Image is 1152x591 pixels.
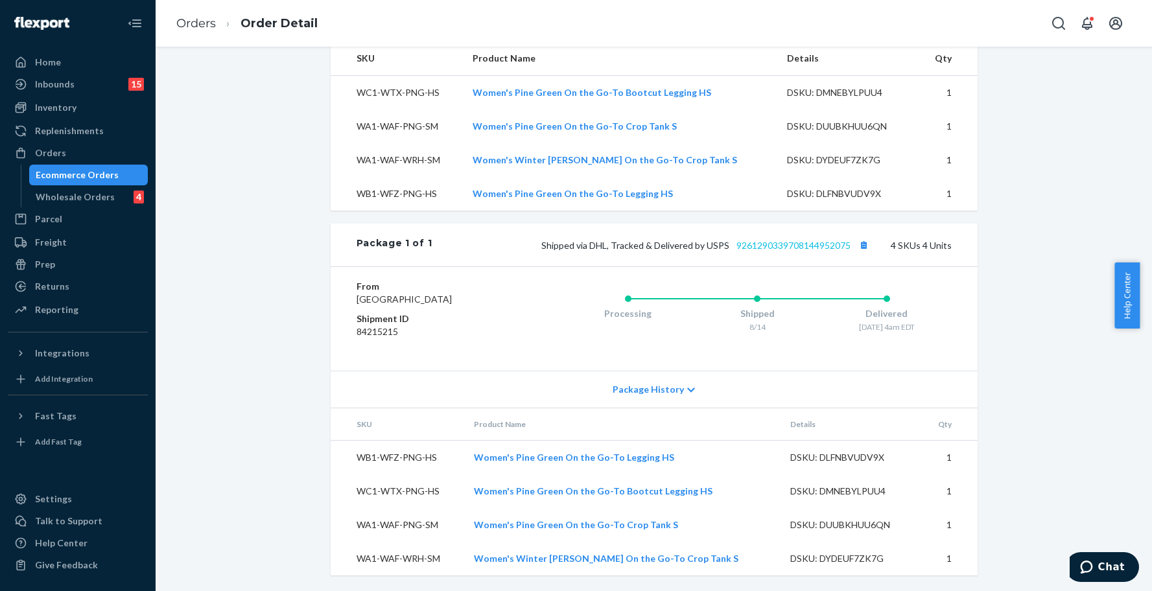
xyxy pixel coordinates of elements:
[8,254,148,275] a: Prep
[128,78,144,91] div: 15
[919,76,977,110] td: 1
[919,110,977,143] td: 1
[8,489,148,509] a: Settings
[35,436,82,447] div: Add Fast Tag
[922,474,977,508] td: 1
[8,369,148,389] a: Add Integration
[474,485,712,496] a: Women's Pine Green On the Go-To Bootcut Legging HS
[8,511,148,531] button: Talk to Support
[36,168,119,181] div: Ecommerce Orders
[8,209,148,229] a: Parcel
[35,258,55,271] div: Prep
[790,552,912,565] div: DSKU: DYDEUF7ZK7G
[8,121,148,141] a: Replenishments
[331,474,464,508] td: WC1-WTX-PNG-HS
[8,406,148,426] button: Fast Tags
[473,87,711,98] a: Women's Pine Green On the Go-To Bootcut Legging HS
[8,232,148,253] a: Freight
[922,542,977,575] td: 1
[563,307,693,320] div: Processing
[29,165,148,185] a: Ecommerce Orders
[1046,10,1072,36] button: Open Search Box
[473,154,737,165] a: Women's Winter [PERSON_NAME] On the Go-To Crop Tank S
[541,240,873,251] span: Shipped via DHL, Tracked & Delivered by USPS
[474,452,674,463] a: Women's Pine Green On the Go-To Legging HS
[473,188,673,199] a: Women's Pine Green On the Go-To Legging HS
[8,343,148,364] button: Integrations
[473,121,677,132] a: Women's Pine Green On the Go-To Crop Tank S
[331,177,463,211] td: WB1-WFZ-PNG-HS
[35,146,66,159] div: Orders
[790,451,912,464] div: DSKU: DLFNBVUDV9X
[357,280,511,293] dt: From
[790,485,912,498] div: DSKU: DMNEBYLPUU4
[331,508,464,542] td: WA1-WAF-PNG-SM
[35,373,93,384] div: Add Integration
[922,441,977,475] td: 1
[8,533,148,553] a: Help Center
[35,347,89,360] div: Integrations
[35,56,61,69] div: Home
[331,143,463,177] td: WA1-WAF-WRH-SM
[822,321,952,332] div: [DATE] 4am EDT
[331,110,463,143] td: WA1-WAF-PNG-SM
[780,408,923,441] th: Details
[919,41,977,76] th: Qty
[35,213,62,226] div: Parcel
[922,508,977,542] td: 1
[36,191,115,203] div: Wholesale Orders
[462,41,776,76] th: Product Name
[856,237,873,253] button: Copy tracking number
[822,307,952,320] div: Delivered
[35,492,72,505] div: Settings
[8,299,148,320] a: Reporting
[1103,10,1129,36] button: Open account menu
[241,16,318,30] a: Order Detail
[432,237,951,253] div: 4 SKUs 4 Units
[357,312,511,325] dt: Shipment ID
[8,555,148,575] button: Give Feedback
[919,177,977,211] td: 1
[1074,10,1100,36] button: Open notifications
[35,515,102,527] div: Talk to Support
[29,187,148,207] a: Wholesale Orders4
[8,97,148,118] a: Inventory
[331,41,463,76] th: SKU
[35,124,104,137] div: Replenishments
[331,76,463,110] td: WC1-WTX-PNG-HS
[331,441,464,475] td: WB1-WFZ-PNG-HS
[787,154,909,167] div: DSKU: DYDEUF7ZK7G
[787,86,909,99] div: DSKU: DMNEBYLPUU4
[35,78,75,91] div: Inbounds
[613,383,684,396] span: Package History
[474,553,738,564] a: Women's Winter [PERSON_NAME] On the Go-To Crop Tank S
[8,276,148,297] a: Returns
[474,519,678,530] a: Women's Pine Green On the Go-To Crop Tank S
[777,41,919,76] th: Details
[357,294,452,305] span: [GEOGRAPHIC_DATA]
[331,542,464,575] td: WA1-WAF-WRH-SM
[736,240,851,251] a: 9261290339708144952075
[790,518,912,531] div: DSKU: DUUBKHUU6QN
[787,187,909,200] div: DSKU: DLFNBVUDV9X
[35,410,76,423] div: Fast Tags
[166,5,328,43] ol: breadcrumbs
[8,432,148,452] a: Add Fast Tag
[35,280,69,293] div: Returns
[8,52,148,73] a: Home
[35,537,88,550] div: Help Center
[787,120,909,133] div: DSKU: DUUBKHUU6QN
[357,237,432,253] div: Package 1 of 1
[919,143,977,177] td: 1
[122,10,148,36] button: Close Navigation
[357,325,511,338] dd: 84215215
[692,307,822,320] div: Shipped
[8,143,148,163] a: Orders
[134,191,144,203] div: 4
[922,408,977,441] th: Qty
[1070,552,1139,585] iframe: Opens a widget where you can chat to one of our agents
[1114,262,1140,329] button: Help Center
[331,408,464,441] th: SKU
